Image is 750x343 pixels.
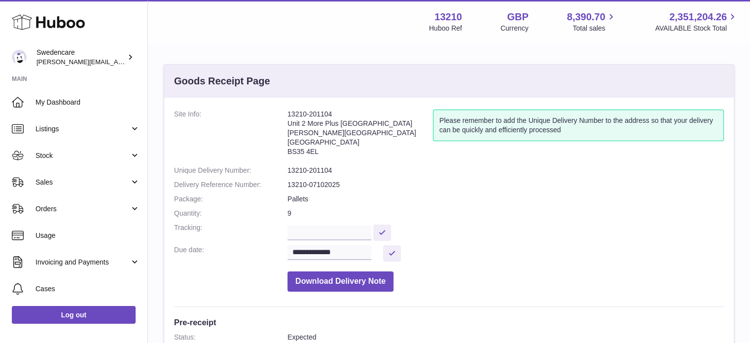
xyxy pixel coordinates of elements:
dt: Status: [174,333,287,342]
span: Total sales [572,24,616,33]
span: Listings [36,124,130,134]
span: 2,351,204.26 [669,10,727,24]
h3: Goods Receipt Page [174,75,270,88]
span: Stock [36,151,130,160]
dd: Expected [287,333,724,342]
dt: Due date: [174,245,287,262]
dd: Pallets [287,194,724,204]
dt: Tracking: [174,223,287,240]
dt: Unique Delivery Number: [174,166,287,175]
dt: Package: [174,194,287,204]
strong: GBP [507,10,528,24]
div: Swedencare [36,48,125,67]
span: Invoicing and Payments [36,258,130,267]
div: Huboo Ref [429,24,462,33]
div: Please remember to add the Unique Delivery Number to the address so that your delivery can be qui... [433,110,724,141]
span: AVAILABLE Stock Total [655,24,738,33]
span: Cases [36,284,140,294]
dd: 13210-201104 [287,166,724,175]
dd: 13210-07102025 [287,180,724,190]
span: [PERSON_NAME][EMAIL_ADDRESS][DOMAIN_NAME] [36,58,198,66]
span: Sales [36,178,130,187]
address: 13210-201104 Unit 2 More Plus [GEOGRAPHIC_DATA] [PERSON_NAME][GEOGRAPHIC_DATA] [GEOGRAPHIC_DATA] ... [287,110,433,161]
span: Usage [36,231,140,240]
span: 8,390.70 [567,10,606,24]
button: Download Delivery Note [287,271,393,292]
span: My Dashboard [36,98,140,107]
a: 8,390.70 Total sales [567,10,617,33]
dt: Site Info: [174,110,287,161]
strong: 13210 [434,10,462,24]
h3: Pre-receipt [174,317,724,328]
a: 2,351,204.26 AVAILABLE Stock Total [655,10,738,33]
span: Orders [36,204,130,214]
div: Currency [500,24,529,33]
dd: 9 [287,209,724,218]
dt: Quantity: [174,209,287,218]
img: rebecca.fall@swedencare.co.uk [12,50,27,65]
dt: Delivery Reference Number: [174,180,287,190]
a: Log out [12,306,136,324]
